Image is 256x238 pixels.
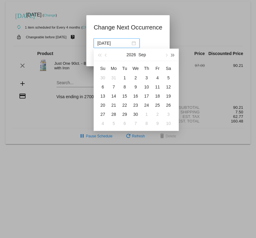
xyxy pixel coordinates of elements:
div: 15 [121,92,128,100]
div: 7 [110,83,117,91]
td: 9/2/2026 [130,73,141,82]
div: 4 [99,120,106,127]
td: 10/1/2026 [141,110,152,119]
div: 7 [132,120,139,127]
div: 16 [132,92,139,100]
th: Tue [119,64,130,73]
td: 8/31/2026 [108,73,119,82]
td: 9/21/2026 [108,101,119,110]
td: 9/10/2026 [141,82,152,91]
th: Fri [152,64,163,73]
div: 1 [143,111,150,118]
div: 5 [165,74,172,81]
td: 9/19/2026 [163,91,174,101]
td: 9/20/2026 [97,101,108,110]
div: 19 [165,92,172,100]
div: 6 [121,120,128,127]
div: 31 [110,74,117,81]
div: 14 [110,92,117,100]
td: 9/22/2026 [119,101,130,110]
td: 9/25/2026 [152,101,163,110]
div: 2 [154,111,161,118]
td: 9/12/2026 [163,82,174,91]
td: 9/11/2026 [152,82,163,91]
div: 17 [143,92,150,100]
td: 10/2/2026 [152,110,163,119]
td: 9/30/2026 [130,110,141,119]
td: 9/3/2026 [141,73,152,82]
div: 10 [143,83,150,91]
button: Previous month (PageUp) [103,49,109,61]
div: 8 [143,120,150,127]
div: 29 [121,111,128,118]
td: 9/6/2026 [97,82,108,91]
td: 8/30/2026 [97,73,108,82]
td: 10/7/2026 [130,119,141,128]
th: Sun [97,64,108,73]
div: 5 [110,120,117,127]
td: 9/23/2026 [130,101,141,110]
div: 27 [99,111,106,118]
div: 8 [121,83,128,91]
td: 10/6/2026 [119,119,130,128]
h1: Change Next Occurrence [94,22,162,32]
td: 9/17/2026 [141,91,152,101]
td: 9/4/2026 [152,73,163,82]
div: 2 [132,74,139,81]
td: 9/28/2026 [108,110,119,119]
td: 10/5/2026 [108,119,119,128]
button: 2026 [126,49,136,61]
div: 3 [143,74,150,81]
td: 10/9/2026 [152,119,163,128]
td: 9/15/2026 [119,91,130,101]
div: 1 [121,74,128,81]
td: 9/1/2026 [119,73,130,82]
div: 13 [99,92,106,100]
td: 9/14/2026 [108,91,119,101]
div: 18 [154,92,161,100]
td: 10/4/2026 [97,119,108,128]
div: 3 [165,111,172,118]
div: 26 [165,102,172,109]
td: 9/26/2026 [163,101,174,110]
th: Thu [141,64,152,73]
button: Last year (Control + left) [96,49,103,61]
div: 20 [99,102,106,109]
td: 9/27/2026 [97,110,108,119]
div: 9 [154,120,161,127]
div: 12 [165,83,172,91]
th: Wed [130,64,141,73]
div: 4 [154,74,161,81]
td: 9/18/2026 [152,91,163,101]
td: 10/10/2026 [163,119,174,128]
td: 9/7/2026 [108,82,119,91]
div: 22 [121,102,128,109]
td: 9/29/2026 [119,110,130,119]
td: 9/9/2026 [130,82,141,91]
div: 21 [110,102,117,109]
button: Next month (PageDown) [163,49,169,61]
div: 28 [110,111,117,118]
div: 10 [165,120,172,127]
button: Sep [138,49,146,61]
td: 9/8/2026 [119,82,130,91]
div: 11 [154,83,161,91]
th: Mon [108,64,119,73]
th: Sat [163,64,174,73]
td: 9/13/2026 [97,91,108,101]
td: 9/24/2026 [141,101,152,110]
input: Select date [97,40,130,47]
div: 25 [154,102,161,109]
div: 23 [132,102,139,109]
td: 10/3/2026 [163,110,174,119]
td: 9/5/2026 [163,73,174,82]
div: 30 [99,74,106,81]
td: 9/16/2026 [130,91,141,101]
div: 24 [143,102,150,109]
div: 9 [132,83,139,91]
div: 30 [132,111,139,118]
div: 6 [99,83,106,91]
td: 10/8/2026 [141,119,152,128]
button: Next year (Control + right) [170,49,176,61]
